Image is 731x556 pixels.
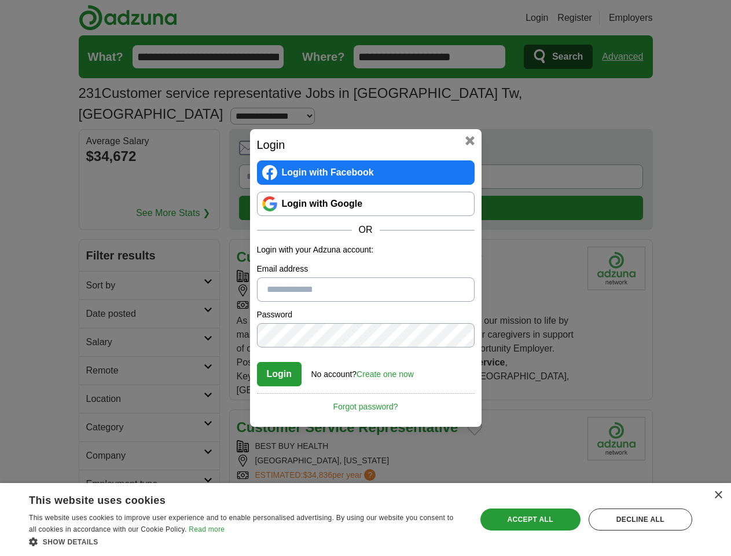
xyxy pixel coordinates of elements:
a: Login with Facebook [257,160,475,185]
span: This website uses cookies to improve user experience and to enable personalised advertising. By u... [29,514,453,533]
button: Login [257,362,302,386]
h2: Login [257,136,475,153]
div: This website uses cookies [29,490,434,507]
span: Show details [43,538,98,546]
label: Password [257,309,475,321]
a: Create one now [357,370,414,379]
div: Show details [29,536,462,547]
div: No account? [311,361,414,381]
span: OR [352,223,380,237]
p: Login with your Adzuna account: [257,244,475,256]
div: Decline all [589,509,692,531]
a: Forgot password? [257,393,475,413]
div: Close [714,491,722,500]
label: Email address [257,263,475,275]
a: Login with Google [257,192,475,216]
a: Read more, opens a new window [189,525,225,533]
div: Accept all [480,509,581,531]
